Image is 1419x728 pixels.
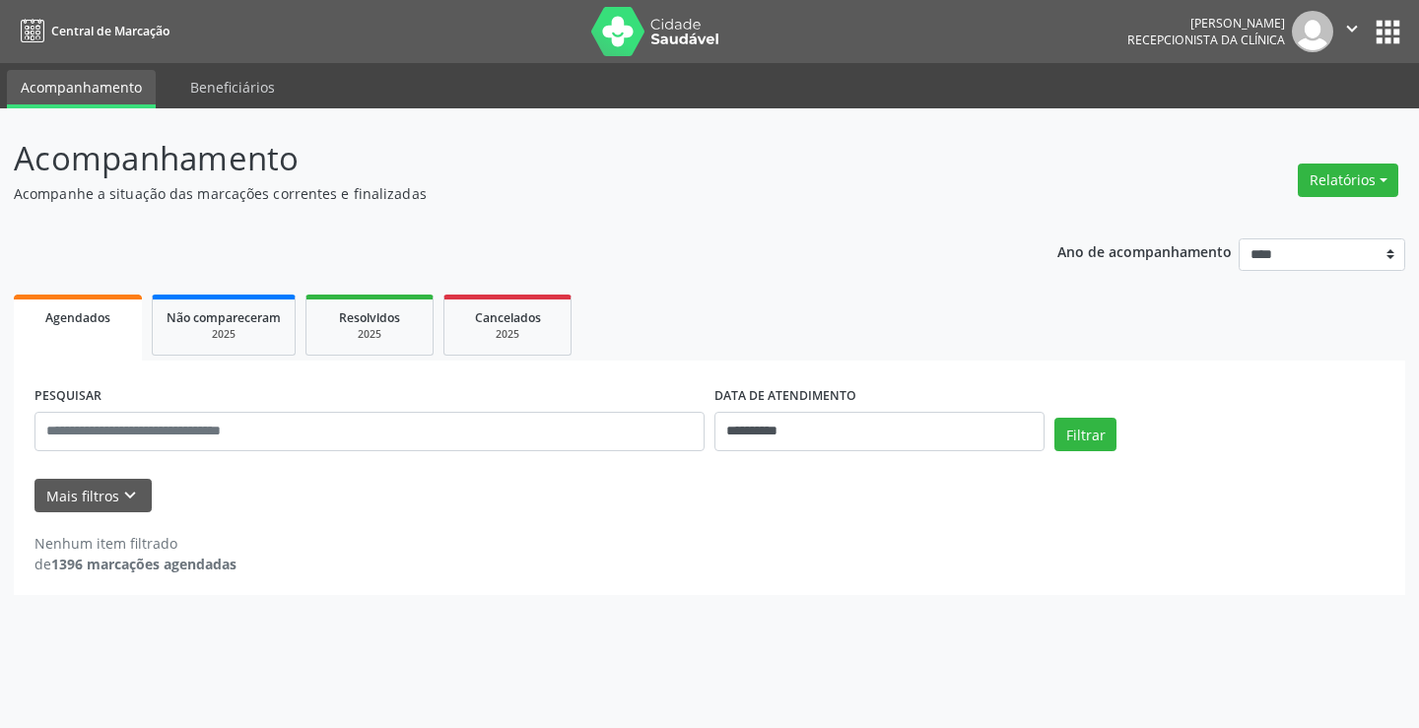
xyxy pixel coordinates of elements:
span: Cancelados [475,309,541,326]
a: Beneficiários [176,70,289,104]
span: Resolvidos [339,309,400,326]
a: Central de Marcação [14,15,169,47]
button:  [1333,11,1371,52]
i: keyboard_arrow_down [119,485,141,506]
span: Recepcionista da clínica [1127,32,1285,48]
label: DATA DE ATENDIMENTO [714,381,856,412]
button: Filtrar [1054,418,1116,451]
p: Acompanhe a situação das marcações correntes e finalizadas [14,183,987,204]
i:  [1341,18,1363,39]
p: Acompanhamento [14,134,987,183]
div: de [34,554,236,574]
div: [PERSON_NAME] [1127,15,1285,32]
label: PESQUISAR [34,381,101,412]
button: apps [1371,15,1405,49]
span: Agendados [45,309,110,326]
button: Mais filtroskeyboard_arrow_down [34,479,152,513]
button: Relatórios [1298,164,1398,197]
strong: 1396 marcações agendadas [51,555,236,573]
span: Central de Marcação [51,23,169,39]
div: 2025 [320,327,419,342]
div: 2025 [167,327,281,342]
p: Ano de acompanhamento [1057,238,1232,263]
a: Acompanhamento [7,70,156,108]
div: Nenhum item filtrado [34,533,236,554]
img: img [1292,11,1333,52]
span: Não compareceram [167,309,281,326]
div: 2025 [458,327,557,342]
